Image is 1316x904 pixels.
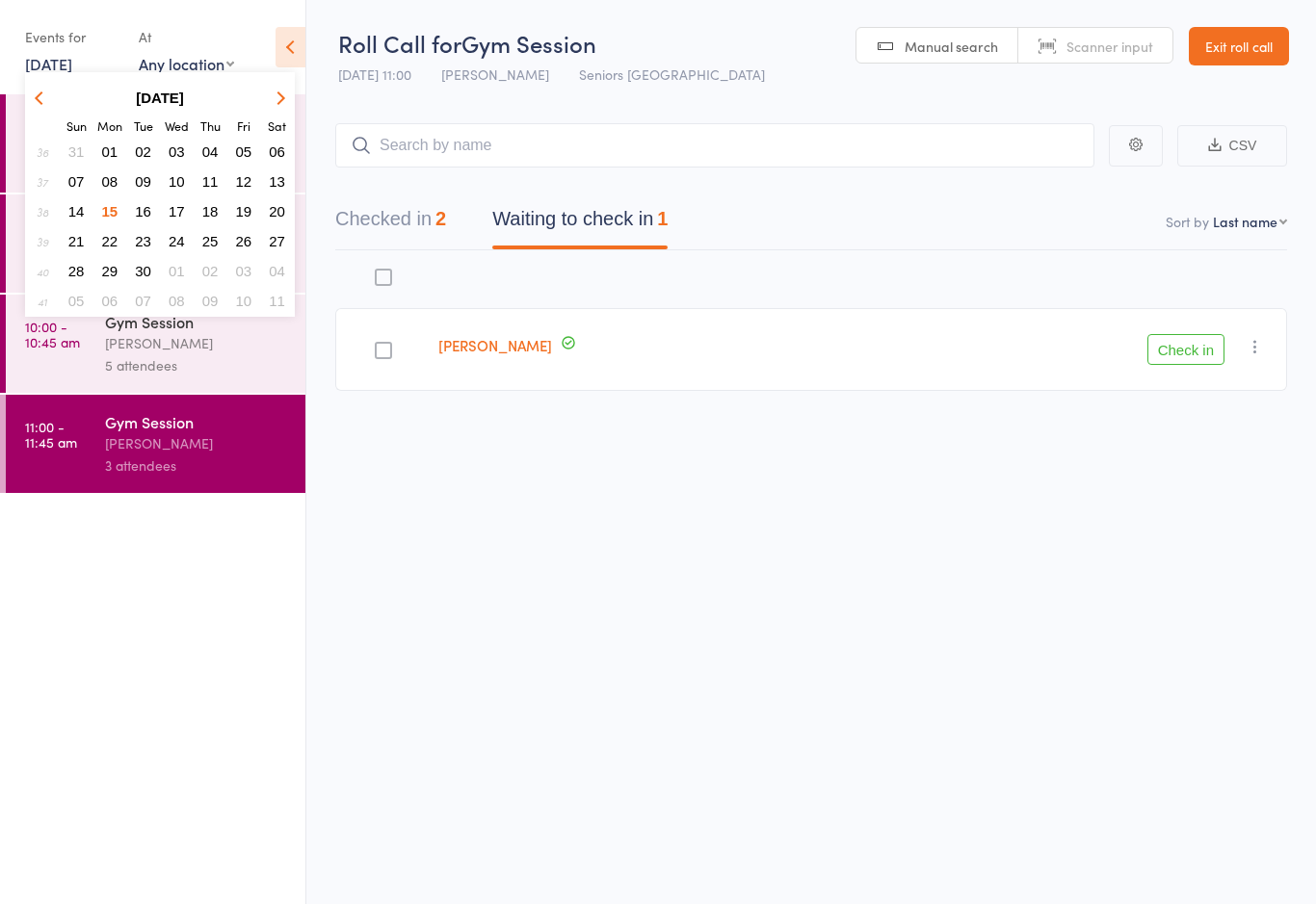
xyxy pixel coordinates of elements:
div: Last name [1213,212,1277,231]
button: 10 [229,288,259,314]
a: 8:00 -8:45 amGym Session[PERSON_NAME]7 attendees [6,94,305,193]
span: 27 [269,233,285,249]
span: 10 [169,173,185,190]
time: 10:00 - 10:45 am [25,319,80,349]
em: 41 [38,294,47,309]
span: 15 [102,203,118,220]
span: Manual search [905,37,998,56]
span: Gym Session [461,27,596,59]
small: Friday [237,117,250,134]
em: 38 [37,204,48,220]
em: 39 [37,234,48,249]
button: 30 [128,258,158,284]
span: 31 [68,143,85,160]
div: At [139,21,234,53]
span: 22 [102,233,118,249]
span: 09 [135,173,151,190]
div: 3 attendees [105,454,289,477]
span: 08 [169,293,185,309]
span: 05 [68,293,85,309]
small: Tuesday [134,117,153,134]
a: 10:00 -10:45 amGym Session[PERSON_NAME]5 attendees [6,295,305,393]
span: 10 [236,293,252,309]
button: 15 [95,198,125,224]
span: 02 [202,263,219,279]
strong: [DATE] [136,90,184,106]
button: Waiting to check in1 [492,198,668,249]
span: Scanner input [1066,37,1153,56]
span: 05 [236,143,252,160]
button: 17 [162,198,192,224]
button: 11 [262,288,292,314]
span: 24 [169,233,185,249]
button: 24 [162,228,192,254]
span: 07 [135,293,151,309]
button: 02 [196,258,225,284]
span: 01 [169,263,185,279]
button: 18 [196,198,225,224]
div: Gym Session [105,411,289,432]
div: [PERSON_NAME] [105,432,289,454]
a: [DATE] [25,53,72,74]
span: 11 [269,293,285,309]
button: 01 [95,139,125,165]
time: 11:00 - 11:45 am [25,419,77,450]
a: [PERSON_NAME] [438,335,552,355]
button: 23 [128,228,158,254]
button: 13 [262,168,292,194]
small: Wednesday [165,117,189,134]
span: 14 [68,203,85,220]
button: 29 [95,258,125,284]
button: 09 [196,288,225,314]
button: 02 [128,139,158,165]
span: 16 [135,203,151,220]
span: 08 [102,173,118,190]
button: 09 [128,168,158,194]
em: 40 [37,264,48,279]
a: 9:00 -9:45 amGym Session[PERSON_NAME]6 attendees [6,194,305,293]
span: 18 [202,203,219,220]
span: 04 [269,263,285,279]
button: 07 [128,288,158,314]
button: 22 [95,228,125,254]
span: 03 [169,143,185,160]
button: 20 [262,198,292,224]
small: Sunday [66,117,87,134]
span: 28 [68,263,85,279]
span: 11 [202,173,219,190]
em: 37 [37,174,48,190]
span: 06 [269,143,285,160]
button: 25 [196,228,225,254]
button: 28 [62,258,92,284]
span: 07 [68,173,85,190]
button: 06 [95,288,125,314]
button: 05 [229,139,259,165]
button: 11 [196,168,225,194]
div: Any location [139,53,234,74]
span: 13 [269,173,285,190]
span: Seniors [GEOGRAPHIC_DATA] [579,65,765,84]
span: 17 [169,203,185,220]
button: 04 [262,258,292,284]
button: 27 [262,228,292,254]
span: 19 [236,203,252,220]
span: 30 [135,263,151,279]
span: 23 [135,233,151,249]
button: 10 [162,168,192,194]
button: 14 [62,198,92,224]
span: 20 [269,203,285,220]
span: 09 [202,293,219,309]
span: [PERSON_NAME] [441,65,549,84]
button: 01 [162,258,192,284]
button: 08 [95,168,125,194]
button: 03 [229,258,259,284]
span: 04 [202,143,219,160]
button: 31 [62,139,92,165]
button: 07 [62,168,92,194]
button: 16 [128,198,158,224]
button: 05 [62,288,92,314]
button: 06 [262,139,292,165]
button: 19 [229,198,259,224]
input: Search by name [335,123,1094,168]
span: 01 [102,143,118,160]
